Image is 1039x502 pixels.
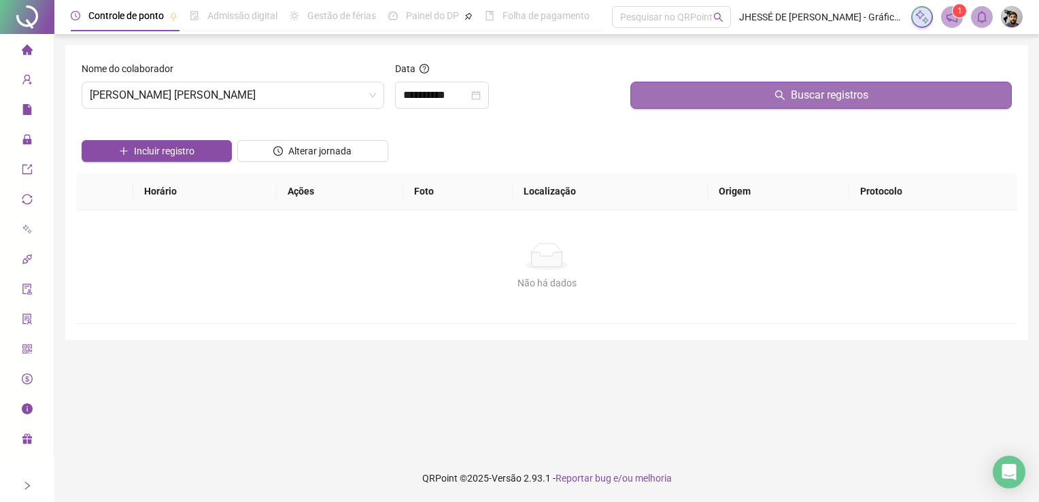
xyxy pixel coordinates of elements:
[556,473,672,484] span: Reportar bug e/ou melhoria
[388,11,398,20] span: dashboard
[1002,7,1022,27] img: 21298
[513,173,708,210] th: Localização
[630,82,1012,109] button: Buscar registros
[307,10,376,21] span: Gestão de férias
[420,64,429,73] span: question-circle
[915,10,930,24] img: sparkle-icon.fc2bf0ac1784a2077858766a79e2daf3.svg
[82,140,232,162] button: Incluir registro
[22,248,33,275] span: api
[92,275,1001,290] div: Não há dados
[90,82,376,108] span: ELIEL LIMA DA SILVA
[774,90,785,101] span: search
[237,147,388,158] a: Alterar jornada
[169,12,177,20] span: pushpin
[406,10,459,21] span: Painel do DP
[22,337,33,365] span: qrcode
[190,11,199,20] span: file-done
[290,11,299,20] span: sun
[22,98,33,125] span: file
[708,173,849,210] th: Origem
[22,188,33,215] span: sync
[485,11,494,20] span: book
[288,144,352,158] span: Alterar jornada
[88,10,164,21] span: Controle de ponto
[71,11,80,20] span: clock-circle
[395,63,415,74] span: Data
[134,144,194,158] span: Incluir registro
[207,10,277,21] span: Admissão digital
[273,146,283,156] span: clock-circle
[713,12,723,22] span: search
[464,12,473,20] span: pushpin
[791,87,868,103] span: Buscar registros
[993,456,1025,488] div: Open Intercom Messenger
[22,278,33,305] span: audit
[22,481,32,490] span: right
[946,11,958,23] span: notification
[22,427,33,454] span: gift
[739,10,903,24] span: JHESSÉ DE [PERSON_NAME] - Gráfica Centro Digital
[82,61,182,76] label: Nome do colaborador
[22,68,33,95] span: user-add
[22,397,33,424] span: info-circle
[953,4,966,18] sup: 1
[22,158,33,185] span: export
[22,38,33,65] span: home
[133,173,276,210] th: Horário
[503,10,590,21] span: Folha de pagamento
[237,140,388,162] button: Alterar jornada
[976,11,988,23] span: bell
[54,454,1039,502] footer: QRPoint © 2025 - 2.93.1 -
[277,173,404,210] th: Ações
[22,367,33,395] span: dollar
[22,128,33,155] span: lock
[492,473,522,484] span: Versão
[119,146,129,156] span: plus
[957,6,962,16] span: 1
[403,173,513,210] th: Foto
[22,307,33,335] span: solution
[849,173,1017,210] th: Protocolo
